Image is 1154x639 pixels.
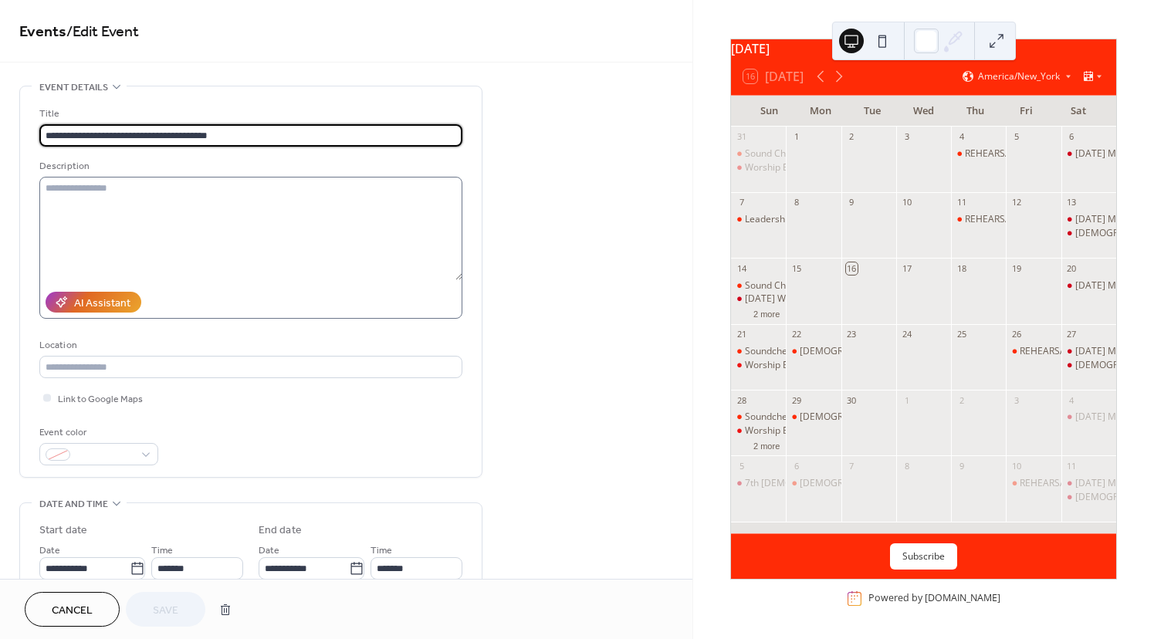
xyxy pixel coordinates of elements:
[965,213,1086,226] div: REHEARSAL- Women’s Choir
[1066,262,1078,274] div: 20
[868,592,1000,605] div: Powered by
[846,460,858,472] div: 7
[1061,345,1116,358] div: Saturday Morning Prayer
[39,79,108,96] span: Event details
[790,262,802,274] div: 15
[731,411,786,424] div: Soundcheck & REHEARSAL
[949,96,1001,127] div: Thu
[1010,262,1022,274] div: 19
[956,394,967,406] div: 2
[1066,394,1078,406] div: 4
[790,394,802,406] div: 29
[951,213,1006,226] div: REHEARSAL- Women’s Choir
[1006,345,1061,358] div: REHEARSAL- Praise Team (service for 9/28)
[1052,96,1104,127] div: Sat
[259,543,279,559] span: Date
[965,147,1085,161] div: REHEARSAL-Women's Choir
[731,292,786,306] div: Women's Day Worship Experience
[745,292,863,306] div: [DATE] Worship Experience
[731,39,1116,58] div: [DATE]
[901,131,912,143] div: 3
[800,411,928,424] div: [DEMOGRAPHIC_DATA] Study
[39,337,459,353] div: Location
[901,329,912,340] div: 24
[259,522,302,539] div: End date
[731,424,786,438] div: Worship Experience @ THE HARBORSIDE
[39,496,108,512] span: Date and time
[46,292,141,313] button: AI Assistant
[731,161,786,174] div: Worship Experience @ THE HARBORSIDE
[800,345,928,358] div: [DEMOGRAPHIC_DATA] Study
[39,543,60,559] span: Date
[1066,329,1078,340] div: 27
[790,131,802,143] div: 1
[1061,279,1116,292] div: Saturday Morning Prayer
[1010,460,1022,472] div: 10
[745,213,861,226] div: Leadership Lunch- Meeting
[846,262,858,274] div: 16
[846,96,898,127] div: Tue
[846,329,858,340] div: 23
[1010,329,1022,340] div: 26
[745,477,956,490] div: 7th [DEMOGRAPHIC_DATA] Anniversary Banquet
[898,96,949,127] div: Wed
[890,543,957,570] button: Subscribe
[747,438,786,451] button: 2 more
[1020,477,1128,490] div: REHEARSAL-Praise Team
[745,424,921,438] div: Worship Experience @ THE HARBORSIDE
[1010,394,1022,406] div: 3
[846,394,858,406] div: 30
[745,279,871,292] div: Sound Check- Women's Choir
[956,131,967,143] div: 4
[790,197,802,208] div: 8
[736,131,747,143] div: 31
[1061,359,1116,372] div: Evangelism @ Doctors Comm Rehab
[39,424,155,441] div: Event color
[19,17,66,47] a: Events
[58,391,143,407] span: Link to Google Maps
[731,345,786,358] div: Soundcheck / REHEARAL Praise team
[795,96,847,127] div: Mon
[39,522,87,539] div: Start date
[1061,491,1116,504] div: Evangelism @ Larkin Chase in Bowie, MD
[52,603,93,619] span: Cancel
[39,158,459,174] div: Description
[1061,227,1116,240] div: Evangelism @ Larkin Chase in Bowie, MD
[25,592,120,627] a: Cancel
[1006,477,1061,490] div: REHEARSAL-Praise Team
[151,543,173,559] span: Time
[1066,197,1078,208] div: 13
[846,197,858,208] div: 9
[901,262,912,274] div: 17
[925,592,1000,605] a: [DOMAIN_NAME]
[736,394,747,406] div: 28
[1010,197,1022,208] div: 12
[745,359,921,372] div: Worship Experience @ THE HARBORSIDE
[800,477,928,490] div: [DEMOGRAPHIC_DATA] Study
[956,262,967,274] div: 18
[1001,96,1053,127] div: Fri
[731,279,786,292] div: Sound Check- Women's Choir
[846,131,858,143] div: 2
[790,460,802,472] div: 6
[901,460,912,472] div: 8
[66,17,139,47] span: / Edit Event
[736,460,747,472] div: 5
[951,147,1006,161] div: REHEARSAL-Women's Choir
[731,213,786,226] div: Leadership Lunch- Meeting
[747,306,786,319] button: 2 more
[731,359,786,372] div: Worship Experience @ THE HARBORSIDE
[371,543,392,559] span: Time
[956,329,967,340] div: 25
[1061,477,1116,490] div: Saturday Morning Prayer
[736,329,747,340] div: 21
[745,147,858,161] div: Sound Check-Praise Team
[956,460,967,472] div: 9
[731,147,786,161] div: Sound Check-Praise Team
[1010,131,1022,143] div: 5
[956,197,967,208] div: 11
[74,296,130,312] div: AI Assistant
[743,96,795,127] div: Sun
[731,477,786,490] div: 7th Church Anniversary Banquet
[745,411,859,424] div: Soundcheck & REHEARSAL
